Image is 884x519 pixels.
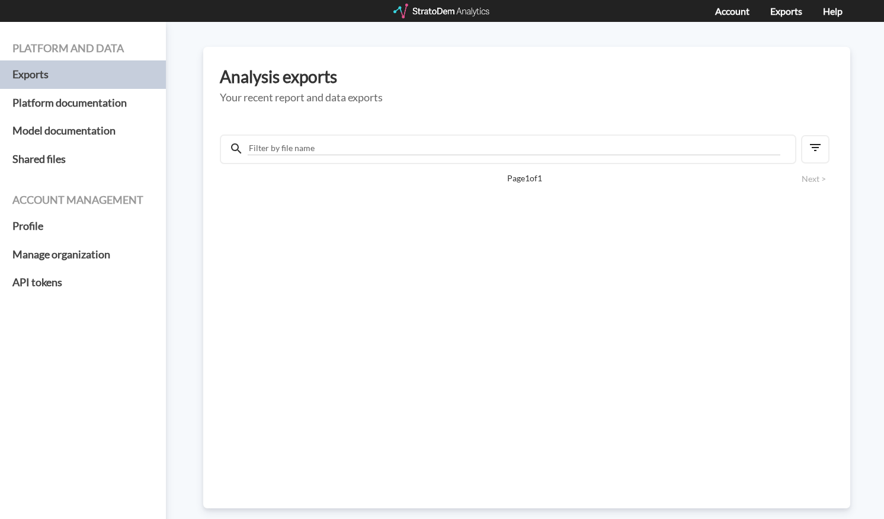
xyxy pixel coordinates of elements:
[220,92,834,104] h5: Your recent report and data exports
[261,172,788,184] span: Page 1 of 1
[12,212,153,241] a: Profile
[12,117,153,145] a: Model documentation
[12,89,153,117] a: Platform documentation
[798,172,829,185] button: Next >
[12,194,153,206] h4: Account management
[12,43,153,55] h4: Platform and data
[715,5,750,17] a: Account
[248,142,780,155] input: Filter by file name
[12,60,153,89] a: Exports
[12,145,153,174] a: Shared files
[770,5,802,17] a: Exports
[220,68,834,86] h3: Analysis exports
[12,241,153,269] a: Manage organization
[823,5,843,17] a: Help
[12,268,153,297] a: API tokens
